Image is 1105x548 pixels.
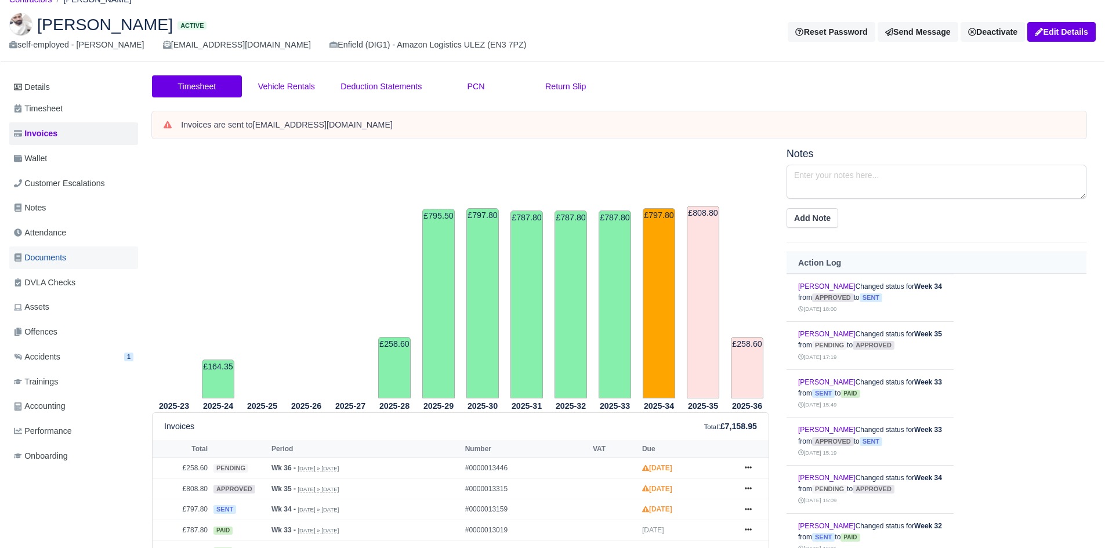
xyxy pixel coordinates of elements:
[253,120,393,129] strong: [EMAIL_ADDRESS][DOMAIN_NAME]
[1027,22,1096,42] a: Edit Details
[812,437,854,446] span: approved
[590,440,639,458] th: VAT
[521,75,611,98] a: Return Slip
[853,341,894,350] span: approved
[787,252,1086,274] th: Action Log
[798,306,836,312] small: [DATE] 18:00
[298,506,339,513] small: [DATE] » [DATE]
[153,458,211,479] td: £258.60
[298,527,339,534] small: [DATE] » [DATE]
[462,478,590,499] td: #0000013315
[9,371,138,393] a: Trainings
[9,420,138,442] a: Performance
[681,399,725,413] th: 2025-35
[860,437,882,446] span: sent
[593,399,637,413] th: 2025-33
[202,360,234,399] td: £164.35
[642,505,672,513] strong: [DATE]
[787,418,954,466] td: Changed status for from to
[213,485,255,493] span: approved
[329,38,526,52] div: Enfield (DIG1) - Amazon Logistics ULEZ (EN3 7PZ)
[599,211,631,398] td: £787.80
[37,16,173,32] span: [PERSON_NAME]
[704,420,757,433] div: :
[505,399,549,413] th: 2025-31
[331,75,431,98] a: Deduction Statements
[164,422,194,431] h6: Invoices
[9,271,138,294] a: DVLA Checks
[812,293,854,302] span: approved
[798,330,856,338] a: [PERSON_NAME]
[798,378,856,386] a: [PERSON_NAME]
[153,520,211,541] td: £787.80
[9,346,138,368] a: Accidents 1
[798,449,836,456] small: [DATE] 15:19
[14,300,49,314] span: Assets
[153,499,211,520] td: £797.80
[14,350,60,364] span: Accidents
[720,422,757,431] strong: £7,158.95
[14,127,57,140] span: Invoices
[14,325,57,339] span: Offences
[9,172,138,195] a: Customer Escalations
[812,533,835,542] span: sent
[416,399,461,413] th: 2025-29
[787,208,838,228] button: Add Note
[14,177,105,190] span: Customer Escalations
[853,485,894,493] span: approved
[328,399,372,413] th: 2025-27
[462,520,590,541] td: #0000013019
[812,485,847,493] span: pending
[14,152,47,165] span: Wallet
[284,399,328,413] th: 2025-26
[914,282,942,291] strong: Week 34
[271,464,296,472] strong: Wk 36 -
[466,208,499,398] td: £797.80
[637,399,681,413] th: 2025-34
[298,465,339,472] small: [DATE] » [DATE]
[860,293,882,302] span: sent
[914,426,942,434] strong: Week 33
[124,353,133,361] span: 1
[549,399,593,413] th: 2025-32
[639,440,734,458] th: Due
[298,486,339,493] small: [DATE] » [DATE]
[271,505,296,513] strong: Wk 34 -
[788,22,875,42] button: Reset Password
[9,147,138,170] a: Wallet
[9,395,138,418] a: Accounting
[163,38,311,52] div: [EMAIL_ADDRESS][DOMAIN_NAME]
[914,378,942,386] strong: Week 33
[14,375,58,389] span: Trainings
[14,449,68,463] span: Onboarding
[152,399,196,413] th: 2025-23
[961,22,1025,42] div: Deactivate
[9,97,138,120] a: Timesheet
[914,522,942,530] strong: Week 32
[731,337,763,398] td: £258.60
[787,148,1086,160] h5: Notes
[14,400,66,413] span: Accounting
[14,201,46,215] span: Notes
[271,526,296,534] strong: Wk 33 -
[1047,492,1105,548] div: Chat Widget
[9,296,138,318] a: Assets
[240,399,284,413] th: 2025-25
[14,251,66,264] span: Documents
[269,440,462,458] th: Period
[687,206,719,398] td: £808.80
[9,122,138,145] a: Invoices
[914,474,942,482] strong: Week 34
[798,497,836,503] small: [DATE] 15:09
[153,440,211,458] th: Total
[840,390,860,398] span: paid
[177,21,206,30] span: Active
[725,399,769,413] th: 2025-36
[14,226,66,239] span: Attendance
[798,522,856,530] a: [PERSON_NAME]
[213,527,233,535] span: paid
[555,211,587,398] td: £787.80
[372,399,416,413] th: 2025-28
[914,330,942,338] strong: Week 35
[812,389,835,398] span: sent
